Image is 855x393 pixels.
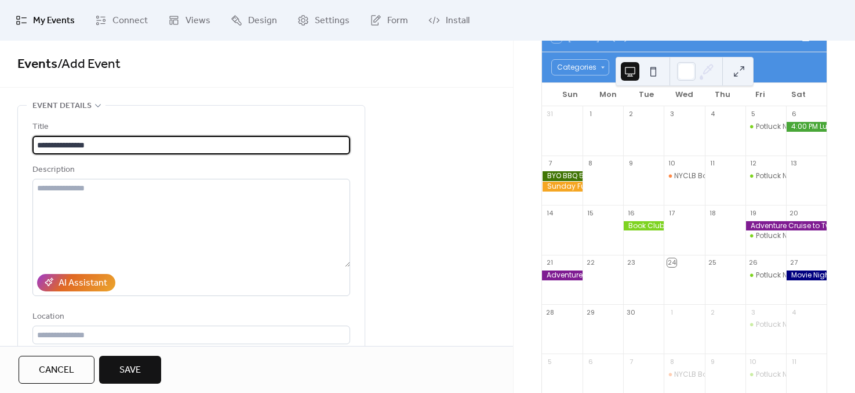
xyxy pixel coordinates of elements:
div: Sunday Funday [542,182,583,192]
div: AI Assistant [59,276,107,290]
div: 8 [667,357,676,366]
div: Mon [590,83,628,106]
div: 24 [667,258,676,267]
div: 11 [708,159,717,168]
div: NYCLB Board Meeting [664,171,704,181]
span: My Events [33,14,75,28]
div: NYCLB Board Meeting [674,171,750,181]
div: 4:00 PM Luau - Dinner & Show [786,122,827,132]
div: Sun [551,83,590,106]
div: 4 [708,110,717,118]
div: 29 [586,308,595,316]
div: 9 [708,357,717,366]
div: 5 [749,110,758,118]
div: 6 [789,110,798,118]
span: Cancel [39,363,74,377]
div: Potluck Night (free event) [745,370,786,380]
div: 17 [667,208,676,217]
a: Form [361,5,417,36]
div: Potluck Night (free event) [745,231,786,241]
button: AI Assistant [37,274,115,291]
div: 12 [749,159,758,168]
div: 27 [789,258,798,267]
div: Potluck Night (free event) [756,171,842,181]
div: Location [32,310,348,324]
a: Events [17,52,57,77]
div: Title [32,120,348,134]
div: Book Club 6:00 PM [623,221,664,231]
div: 23 [627,258,635,267]
div: 16 [627,208,635,217]
div: Potluck Night (free event) [745,171,786,181]
div: 9 [627,159,635,168]
div: Potluck Night (free event) [756,122,842,132]
div: 13 [789,159,798,168]
div: 21 [545,258,554,267]
div: NYCLB Board Meeting [664,370,704,380]
div: 3 [667,110,676,118]
span: Connect [112,14,148,28]
div: 8 [586,159,595,168]
div: 6 [586,357,595,366]
button: Cancel [19,356,94,384]
span: Views [185,14,210,28]
div: 10 [667,159,676,168]
a: Connect [86,5,157,36]
span: / Add Event [57,52,121,77]
div: 1 [667,308,676,316]
div: Potluck Night (free event) [756,271,842,280]
div: Adventure Cruise to Two Harbors [745,221,827,231]
div: 5 [545,357,554,366]
span: Form [387,14,408,28]
div: 2 [627,110,635,118]
div: 19 [749,208,758,217]
div: Potluck Night (free event) [756,370,842,380]
div: 7 [545,159,554,168]
div: Potluck Night (free event) [756,231,842,241]
span: Save [119,363,141,377]
a: Install [420,5,478,36]
div: 10 [749,357,758,366]
div: 28 [545,308,554,316]
div: Potluck Night (free event) [745,122,786,132]
div: 18 [708,208,717,217]
div: Potluck Night (free event) [745,271,786,280]
a: Views [159,5,219,36]
div: Adventure Cruise to Two Harbors [542,271,583,280]
div: Thu [703,83,741,106]
div: 1 [586,110,595,118]
div: 11 [789,357,798,366]
div: Potluck Night (free event) [745,320,786,330]
div: 30 [627,308,635,316]
div: Wed [665,83,704,106]
div: 25 [708,258,717,267]
div: 14 [545,208,554,217]
div: Tue [627,83,665,106]
div: 7 [627,357,635,366]
a: My Events [7,5,83,36]
span: Event details [32,99,92,113]
div: NYCLB Board Meeting [674,370,750,380]
span: Install [446,14,470,28]
span: Design [248,14,277,28]
div: 22 [586,258,595,267]
div: 2 [708,308,717,316]
div: 26 [749,258,758,267]
div: 3 [749,308,758,316]
div: Movie Night 7:00 PM [786,271,827,280]
a: Settings [289,5,358,36]
div: BYO BBQ 5:00 pm [542,171,583,181]
span: Settings [315,14,350,28]
div: 4 [789,308,798,316]
div: 31 [545,110,554,118]
div: 15 [586,208,595,217]
a: Design [222,5,286,36]
button: Save [99,356,161,384]
div: Description [32,163,348,177]
div: Potluck Night (free event) [756,320,842,330]
div: Sat [779,83,817,106]
div: Fri [741,83,780,106]
div: 20 [789,208,798,217]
